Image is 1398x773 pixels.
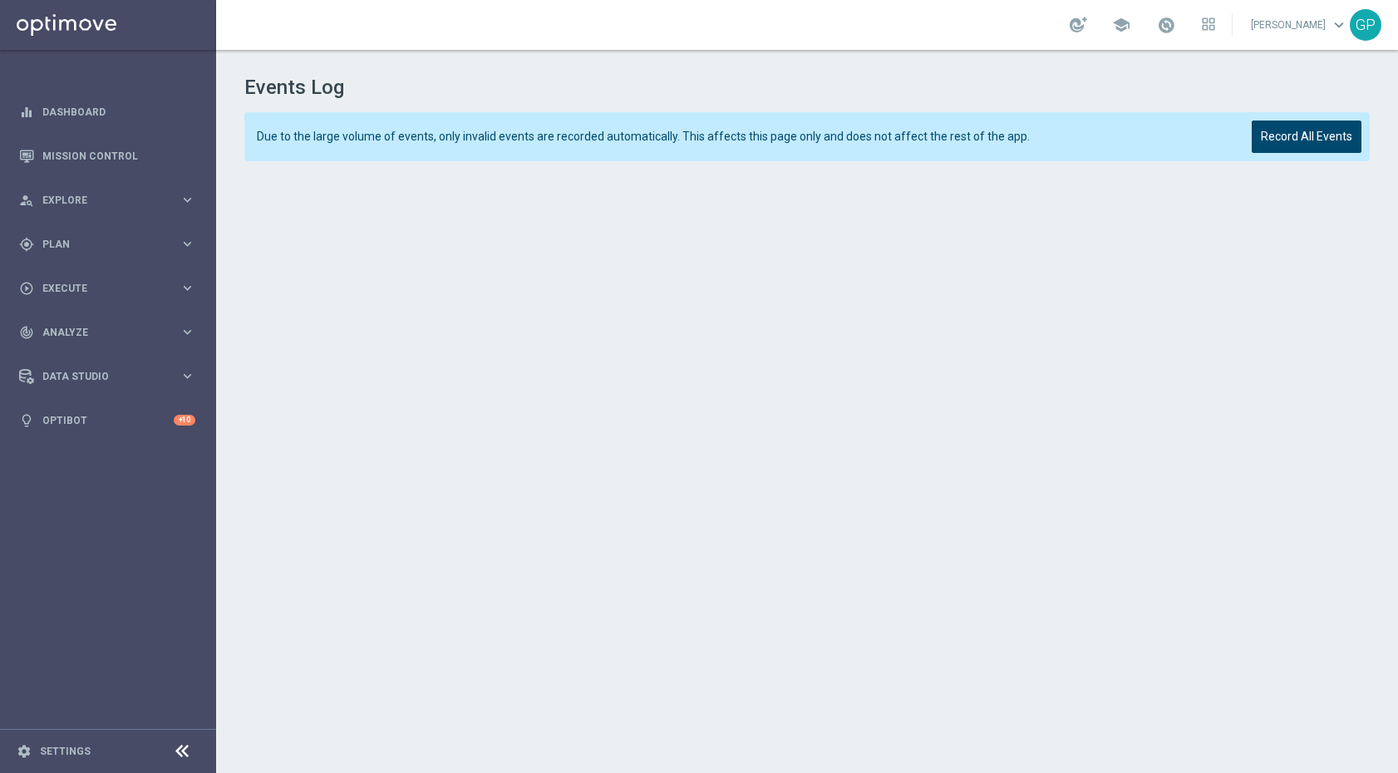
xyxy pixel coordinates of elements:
div: Explore [19,193,180,208]
i: equalizer [19,105,34,120]
div: GP [1350,9,1381,41]
button: track_changes Analyze keyboard_arrow_right [18,326,196,339]
i: gps_fixed [19,237,34,252]
h1: Events Log [244,76,1370,100]
i: lightbulb [19,413,34,428]
span: Execute [42,283,180,293]
i: person_search [19,193,34,208]
button: lightbulb Optibot +10 [18,414,196,427]
button: gps_fixed Plan keyboard_arrow_right [18,238,196,251]
div: Analyze [19,325,180,340]
div: Optibot [19,398,195,442]
i: keyboard_arrow_right [180,368,195,384]
span: Analyze [42,327,180,337]
a: Settings [40,746,91,756]
a: Mission Control [42,134,195,178]
button: Record All Events [1252,121,1361,153]
a: Optibot [42,398,174,442]
div: Plan [19,237,180,252]
span: Plan [42,239,180,249]
div: Data Studio [19,369,180,384]
button: play_circle_outline Execute keyboard_arrow_right [18,282,196,295]
i: keyboard_arrow_right [180,192,195,208]
button: Data Studio keyboard_arrow_right [18,370,196,383]
i: settings [17,744,32,759]
span: Explore [42,195,180,205]
i: keyboard_arrow_right [180,236,195,252]
button: Mission Control [18,150,196,163]
a: Dashboard [42,90,195,134]
i: play_circle_outline [19,281,34,296]
span: Data Studio [42,372,180,382]
div: Dashboard [19,90,195,134]
span: keyboard_arrow_down [1330,16,1348,34]
div: Mission Control [19,134,195,178]
span: Due to the large volume of events, only invalid events are recorded automatically. This affects t... [257,130,1231,144]
i: keyboard_arrow_right [180,280,195,296]
a: [PERSON_NAME]keyboard_arrow_down [1249,12,1350,37]
button: person_search Explore keyboard_arrow_right [18,194,196,207]
div: +10 [174,415,195,426]
button: equalizer Dashboard [18,106,196,119]
i: keyboard_arrow_right [180,324,195,340]
i: track_changes [19,325,34,340]
span: school [1112,16,1130,34]
div: Execute [19,281,180,296]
